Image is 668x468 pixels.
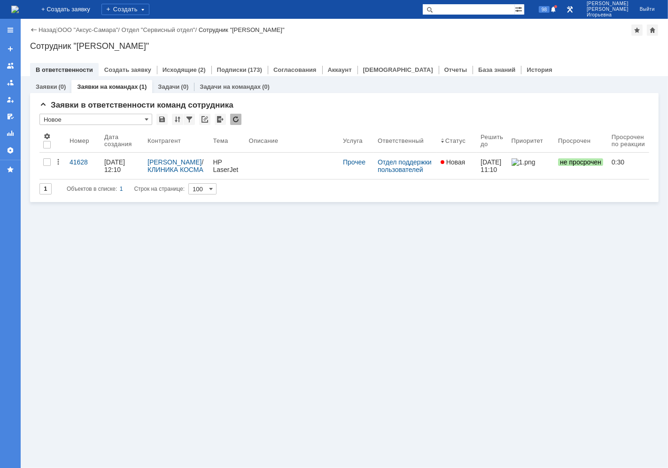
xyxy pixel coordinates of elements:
[631,24,643,36] div: Добавить в избранное
[612,158,645,166] div: 0:30
[3,41,18,56] a: Создать заявку
[144,129,210,153] th: Контрагент
[56,26,57,33] div: |
[198,66,206,73] div: (2)
[3,92,18,107] a: Мои заявки
[148,158,206,173] div: /
[156,114,168,125] div: Сохранить вид
[647,24,658,36] div: Сделать домашней страницей
[66,153,101,179] a: 41628
[104,66,151,73] a: Создать заявку
[104,133,132,148] div: Дата создания
[200,83,261,90] a: Задачи на командах
[273,66,317,73] a: Согласования
[77,83,138,90] a: Заявки на командах
[343,137,363,144] div: Услуга
[3,109,18,124] a: Мои согласования
[558,158,603,166] span: не просрочен
[478,66,515,73] a: База знаний
[378,137,424,144] div: Ответственный
[148,137,181,144] div: Контрагент
[122,26,199,33] div: /
[3,75,18,90] a: Заявки в моей ответственности
[587,7,629,12] span: [PERSON_NAME]
[11,6,19,13] a: Перейти на домашнюю страницу
[378,158,434,173] a: Отдел поддержки пользователей
[172,114,183,125] div: Сортировка...
[139,83,147,90] div: (1)
[3,58,18,73] a: Заявки на командах
[587,12,629,18] span: Игорьевна
[508,153,555,179] a: 1.png
[66,129,101,153] th: Номер
[437,153,477,179] a: Новая
[445,137,466,144] div: Статус
[67,186,117,192] span: Объектов в списке:
[558,137,590,144] div: Просрочен
[199,114,210,125] div: Скопировать ссылку на список
[512,158,535,166] img: 1.png
[36,66,93,73] a: В ответственности
[215,114,226,125] div: Экспорт списка
[441,158,466,166] span: Новая
[39,26,56,33] a: Назад
[36,83,57,90] a: Заявки
[158,83,179,90] a: Задачи
[70,137,89,144] div: Номер
[101,153,144,179] a: [DATE] 12:10
[477,153,507,179] a: [DATE] 11:10
[554,153,608,179] a: не просрочен
[120,183,123,195] div: 1
[39,101,233,109] span: Заявки в ответственности команд сотрудника
[230,114,241,125] div: Обновлять список
[58,26,122,33] div: /
[181,83,188,90] div: (0)
[374,129,437,153] th: Ответственный
[210,129,245,153] th: Тема
[148,158,202,166] a: [PERSON_NAME]
[481,133,504,148] div: Решить до
[481,158,503,173] span: [DATE] 11:10
[213,158,241,173] div: HP LaserJet MFP M426dw - 2 этаж
[249,137,279,144] div: Описание
[515,4,524,13] span: Расширенный поиск
[248,66,262,73] div: (173)
[587,1,629,7] span: [PERSON_NAME]
[508,129,555,153] th: Приоритет
[3,126,18,141] a: Отчеты
[444,66,467,73] a: Отчеты
[58,26,118,33] a: ООО "Аксус-Самара"
[213,137,228,144] div: Тема
[608,153,649,179] a: 0:30
[11,6,19,13] img: logo
[512,137,544,144] div: Приоритет
[199,26,285,33] div: Сотрудник "[PERSON_NAME]"
[363,66,433,73] a: [DEMOGRAPHIC_DATA]
[104,158,127,173] div: [DATE] 12:10
[43,133,51,140] span: Настройки
[70,158,97,166] div: 41628
[3,143,18,158] a: Настройки
[339,129,374,153] th: Услуга
[262,83,270,90] div: (0)
[67,183,185,195] i: Строк на странице:
[148,166,203,173] a: КЛИНИКА КОСМА
[54,158,62,166] div: Действия
[122,26,195,33] a: Отдел "Сервисный отдел"
[30,41,659,51] div: Сотрудник "[PERSON_NAME]"
[437,129,477,153] th: Статус
[101,129,144,153] th: Дата создания
[343,158,365,166] a: Прочее
[58,83,66,90] div: (0)
[328,66,352,73] a: Аккаунт
[101,4,149,15] div: Создать
[184,114,195,125] div: Фильтрация...
[527,66,552,73] a: История
[612,133,645,148] div: Просрочен по реакции
[217,66,247,73] a: Подписки
[163,66,197,73] a: Исходящие
[564,4,575,15] a: Перейти в интерфейс администратора
[210,153,245,179] a: HP LaserJet MFP M426dw - 2 этаж
[539,6,550,13] span: 98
